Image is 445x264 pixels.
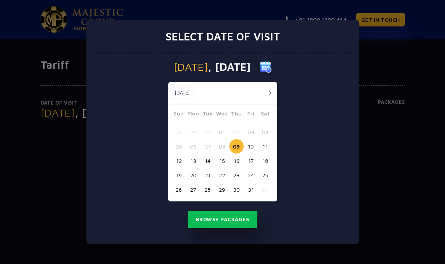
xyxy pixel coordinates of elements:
button: 28 [201,182,215,197]
button: 29 [186,125,201,139]
button: 07 [201,139,215,154]
button: 01 [215,125,229,139]
span: [DATE] [174,61,208,72]
button: 12 [172,154,186,168]
button: 30 [229,182,244,197]
button: 05 [172,139,186,154]
img: calender icon [260,61,272,73]
button: 01 [258,182,273,197]
span: Thu [229,109,244,120]
button: 31 [244,182,258,197]
span: Tue [201,109,215,120]
button: Browse Packages [188,211,258,229]
button: 15 [215,154,229,168]
span: Fri [244,109,258,120]
button: 02 [229,125,244,139]
button: 23 [229,168,244,182]
button: 16 [229,154,244,168]
button: 28 [172,125,186,139]
button: 27 [186,182,201,197]
button: 26 [172,182,186,197]
button: [DATE] [170,87,194,99]
button: 11 [258,139,273,154]
button: 08 [215,139,229,154]
button: 09 [229,139,244,154]
button: 22 [215,168,229,182]
span: Mon [186,109,201,120]
button: 20 [186,168,201,182]
span: , [DATE] [208,61,251,72]
button: 10 [244,139,258,154]
button: 14 [201,154,215,168]
button: 29 [215,182,229,197]
button: 18 [258,154,273,168]
h3: Select date of visit [165,30,280,43]
button: 24 [244,168,258,182]
button: 30 [201,125,215,139]
button: 19 [172,168,186,182]
span: Sun [172,109,186,120]
button: 17 [244,154,258,168]
span: Wed [215,109,229,120]
button: 03 [244,125,258,139]
button: 21 [201,168,215,182]
button: 06 [186,139,201,154]
button: 25 [258,168,273,182]
button: 04 [258,125,273,139]
span: Sat [258,109,273,120]
button: 13 [186,154,201,168]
